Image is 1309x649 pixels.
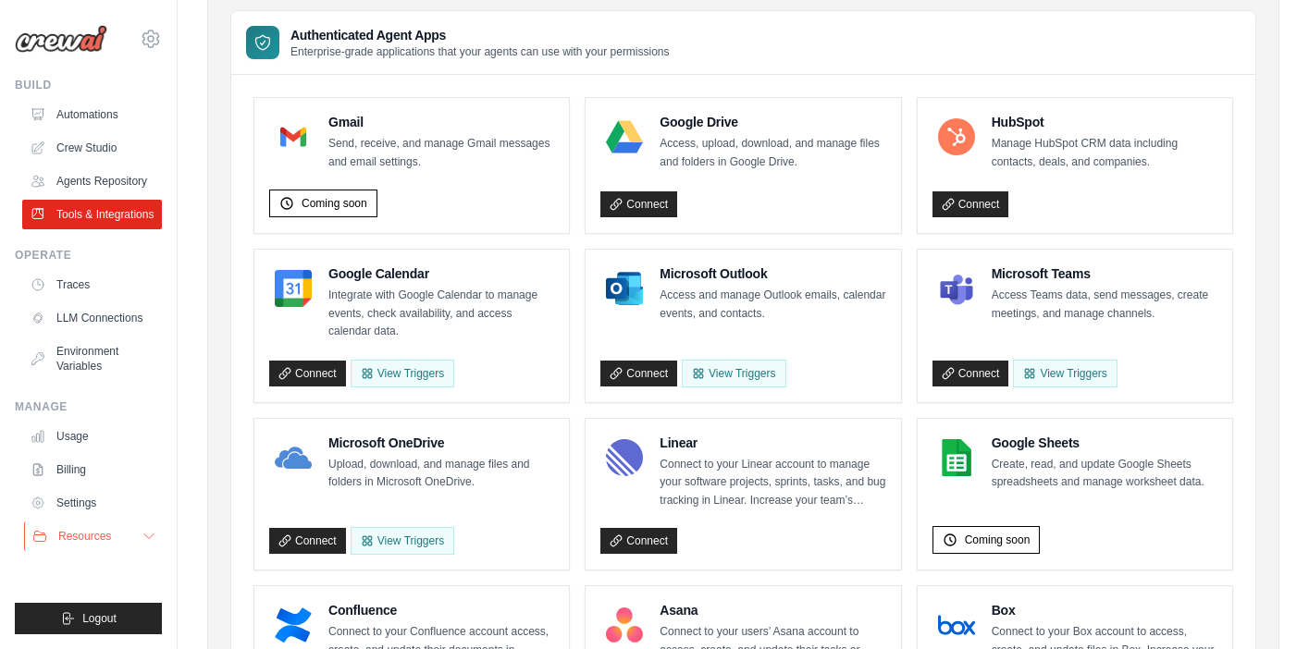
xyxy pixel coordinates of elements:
[24,521,164,551] button: Resources
[15,603,162,634] button: Logout
[351,360,454,387] button: View Triggers
[328,456,554,492] p: Upload, download, and manage files and folders in Microsoft OneDrive.
[660,287,885,323] p: Access and manage Outlook emails, calendar events, and contacts.
[15,25,107,53] img: Logo
[22,166,162,196] a: Agents Repository
[22,455,162,484] a: Billing
[660,264,885,283] h4: Microsoft Outlook
[992,456,1217,492] p: Create, read, and update Google Sheets spreadsheets and manage worksheet data.
[328,287,554,341] p: Integrate with Google Calendar to manage events, check availability, and access calendar data.
[992,135,1217,171] p: Manage HubSpot CRM data including contacts, deals, and companies.
[992,113,1217,131] h4: HubSpot
[275,270,312,307] img: Google Calendar Logo
[351,527,454,555] : View Triggers
[290,26,670,44] h3: Authenticated Agent Apps
[600,191,677,217] a: Connect
[15,399,162,414] div: Manage
[938,606,975,643] img: Box Logo
[660,135,885,171] p: Access, upload, download, and manage files and folders in Google Drive.
[82,611,117,626] span: Logout
[965,533,1031,547] span: Coming soon
[992,264,1217,283] h4: Microsoft Teams
[269,361,346,386] a: Connect
[22,337,162,381] a: Environment Variables
[15,248,162,263] div: Operate
[606,118,643,155] img: Google Drive Logo
[275,439,312,476] img: Microsoft OneDrive Logo
[938,118,975,155] img: HubSpot Logo
[302,196,367,211] span: Coming soon
[22,133,162,163] a: Crew Studio
[275,118,312,155] img: Gmail Logo
[1013,360,1117,387] : View Triggers
[992,287,1217,323] p: Access Teams data, send messages, create meetings, and manage channels.
[660,456,885,510] p: Connect to your Linear account to manage your software projects, sprints, tasks, and bug tracking...
[22,270,162,300] a: Traces
[606,270,643,307] img: Microsoft Outlook Logo
[932,361,1009,386] a: Connect
[600,528,677,554] a: Connect
[328,434,554,452] h4: Microsoft OneDrive
[682,360,785,387] : View Triggers
[660,434,885,452] h4: Linear
[328,113,554,131] h4: Gmail
[22,100,162,129] a: Automations
[938,270,975,307] img: Microsoft Teams Logo
[606,439,643,476] img: Linear Logo
[58,529,111,544] span: Resources
[600,361,677,386] a: Connect
[22,488,162,518] a: Settings
[660,113,885,131] h4: Google Drive
[938,439,975,476] img: Google Sheets Logo
[328,264,554,283] h4: Google Calendar
[328,601,554,619] h4: Confluence
[22,303,162,333] a: LLM Connections
[275,606,312,643] img: Confluence Logo
[992,434,1217,452] h4: Google Sheets
[606,606,643,643] img: Asana Logo
[328,135,554,171] p: Send, receive, and manage Gmail messages and email settings.
[932,191,1009,217] a: Connect
[15,78,162,92] div: Build
[992,601,1217,619] h4: Box
[22,200,162,229] a: Tools & Integrations
[660,601,885,619] h4: Asana
[22,422,162,451] a: Usage
[290,44,670,59] p: Enterprise-grade applications that your agents can use with your permissions
[269,528,346,554] a: Connect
